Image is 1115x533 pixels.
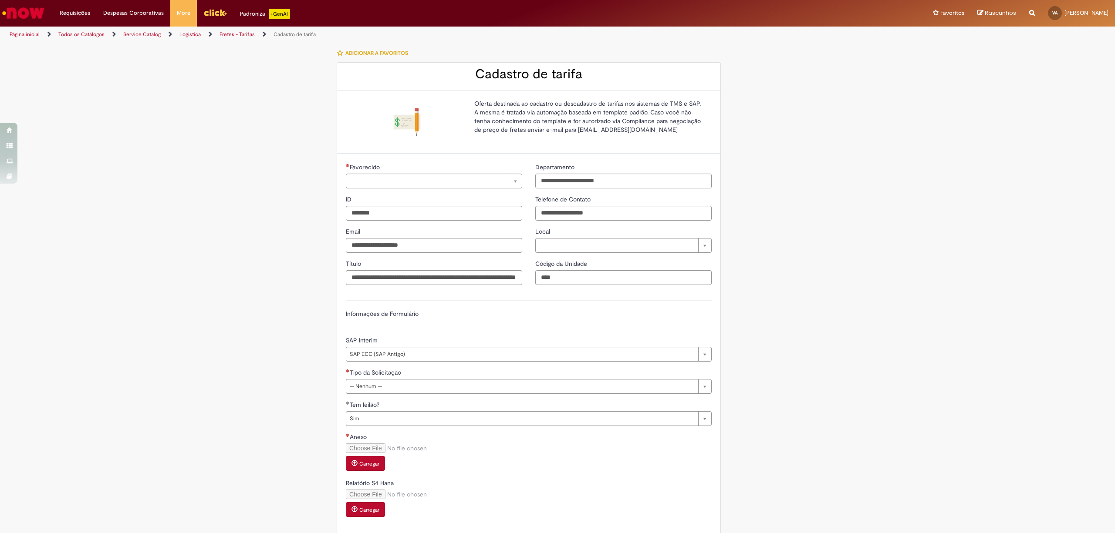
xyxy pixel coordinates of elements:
span: Título [346,260,363,268]
span: SAP Interim [346,336,379,344]
a: Rascunhos [977,9,1016,17]
a: Limpar campo Local [535,238,712,253]
p: Oferta destinada ao cadastro ou descadastro de tarifas nos sistemas de TMS e SAP. A mesma é trata... [474,99,705,134]
span: Local [535,228,552,235]
img: Cadastro de tarifa [393,108,421,136]
span: Departamento [535,163,576,171]
input: ID [346,206,522,221]
button: Adicionar a Favoritos [337,44,413,62]
button: Carregar anexo de Anexo Required [346,456,385,471]
span: Código da Unidade [535,260,589,268]
a: Limpar campo Favorecido [346,174,522,188]
input: Departamento [535,174,712,188]
img: click_logo_yellow_360x200.png [203,6,227,19]
small: Carregar [359,460,379,467]
span: SAP ECC (SAP Antigo) [350,347,694,361]
a: Service Catalog [123,31,161,38]
span: Rascunhos [985,9,1016,17]
div: Padroniza [240,9,290,19]
input: Código da Unidade [535,270,712,285]
ul: Trilhas de página [7,27,737,43]
span: VA [1052,10,1058,16]
h2: Cadastro de tarifa [346,67,712,81]
span: Anexo [350,433,368,441]
input: Título [346,270,522,285]
input: Telefone de Contato [535,206,712,221]
span: Obrigatório Preenchido [346,401,350,405]
span: ID [346,195,353,203]
span: Relatório S4 Hana [346,479,395,487]
span: Necessários [346,369,350,372]
a: Página inicial [10,31,40,38]
span: Necessários - Favorecido [350,163,382,171]
p: +GenAi [269,9,290,19]
span: Email [346,228,362,235]
span: Despesas Corporativas [103,9,164,17]
input: Email [346,238,522,253]
span: Sim [350,412,694,426]
span: Tem leilão? [350,401,381,409]
label: Informações de Formulário [346,310,419,318]
span: More [177,9,190,17]
span: -- Nenhum -- [350,379,694,393]
span: Adicionar a Favoritos [345,50,408,57]
span: [PERSON_NAME] [1064,9,1108,17]
span: Necessários [346,164,350,167]
span: Tipo da Solicitação [350,369,403,376]
span: Favoritos [940,9,964,17]
a: Cadastro de tarifa [274,31,316,38]
button: Carregar anexo de Relatório S4 Hana [346,502,385,517]
img: ServiceNow [1,4,46,22]
span: Necessários [346,433,350,437]
span: Requisições [60,9,90,17]
a: Fretes - Tarifas [220,31,255,38]
span: Telefone de Contato [535,195,592,203]
small: Carregar [359,506,379,513]
a: Todos os Catálogos [58,31,105,38]
a: Logistica [179,31,201,38]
